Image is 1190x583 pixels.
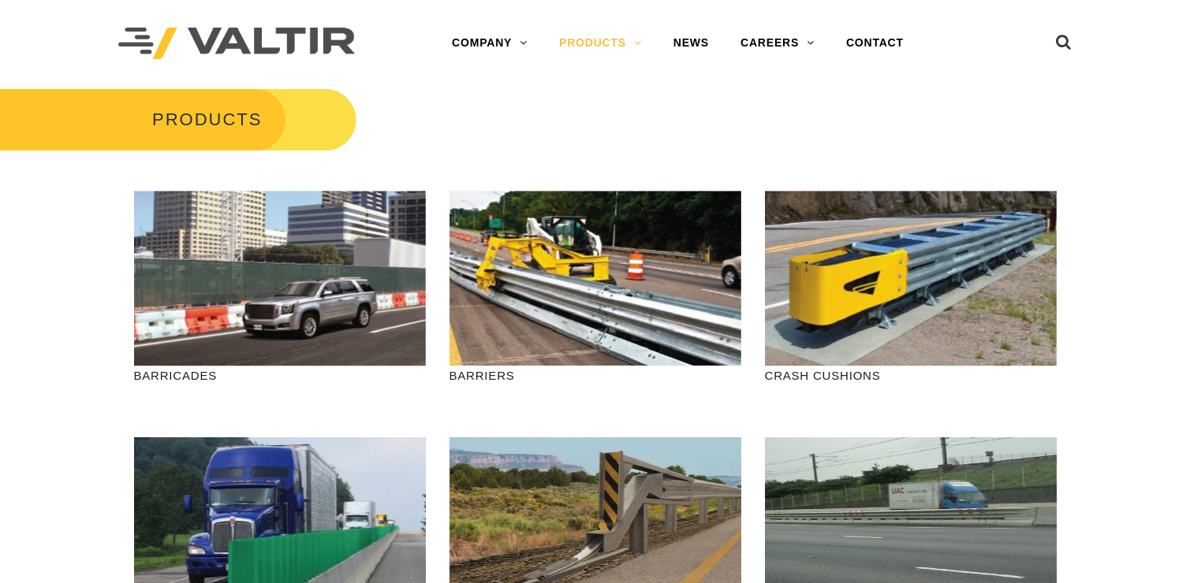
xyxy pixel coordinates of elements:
p: BARRICADES [134,366,426,384]
p: CRASH CUSHIONS [765,366,1057,384]
a: COMPANY [436,28,543,59]
a: CAREERS [725,28,830,59]
a: NEWS [658,28,725,59]
img: Valtir [118,28,355,60]
a: PRODUCTS [543,28,658,59]
a: CONTACT [830,28,920,59]
p: BARRIERS [450,366,741,384]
